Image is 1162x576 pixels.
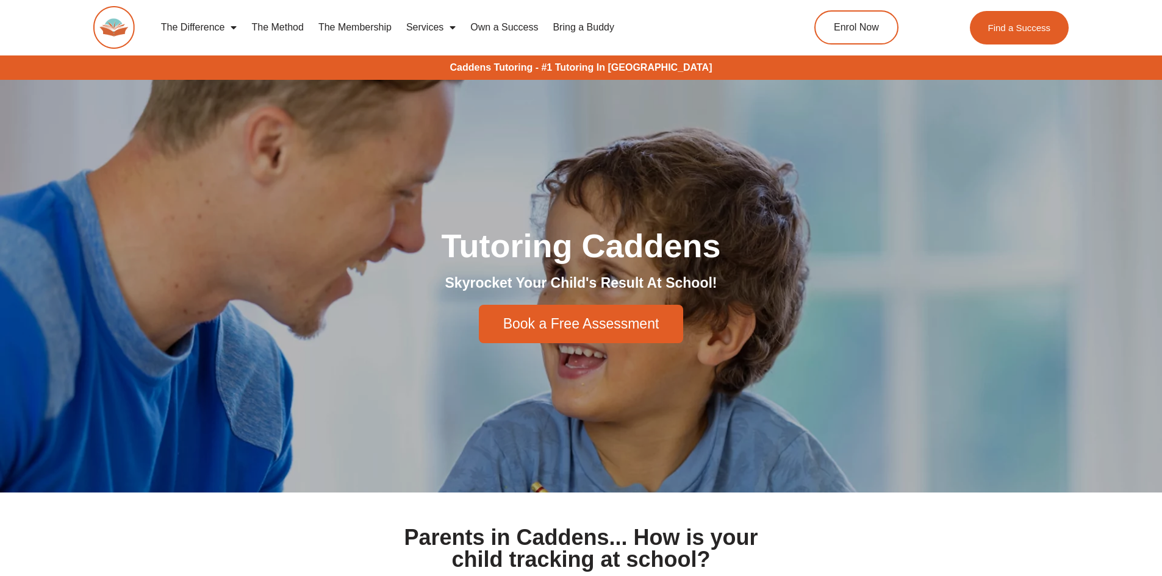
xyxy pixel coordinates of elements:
a: Own a Success [463,13,545,41]
h1: Tutoring Caddens [240,229,923,262]
h1: Parents in Caddens... How is your child tracking at school? [393,527,769,571]
a: Bring a Buddy [545,13,622,41]
iframe: Chat Widget [1101,517,1162,576]
span: Enrol Now [834,23,879,32]
a: The Method [244,13,310,41]
a: The Membership [311,13,399,41]
a: Services [399,13,463,41]
nav: Menu [154,13,759,41]
a: Find a Success [970,11,1069,44]
a: The Difference [154,13,245,41]
h2: Skyrocket Your Child's Result At School! [240,274,923,293]
span: Find a Success [988,23,1051,32]
a: Book a Free Assessment [479,305,684,343]
span: Book a Free Assessment [503,317,659,331]
a: Enrol Now [814,10,898,44]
